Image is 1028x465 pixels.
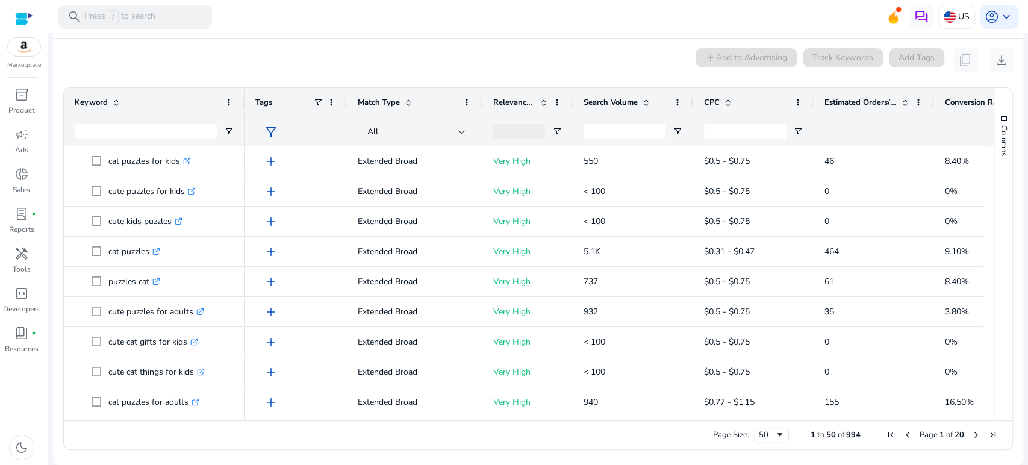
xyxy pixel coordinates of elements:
[358,360,472,384] p: Extended Broad
[13,184,30,195] p: Sales
[824,216,829,227] span: 0
[108,390,199,414] p: cat puzzles for adults
[826,429,836,440] span: 50
[358,179,472,204] p: Extended Broad
[824,366,829,378] span: 0
[838,429,844,440] span: of
[704,155,750,167] span: $0.5 - $0.75
[108,360,205,384] p: cute cat things for kids
[584,276,598,287] span: 737
[989,48,1014,72] button: download
[824,186,829,197] span: 0
[493,390,562,414] p: Very High
[493,329,562,354] p: Very High
[224,126,234,136] button: Open Filter Menu
[358,209,472,234] p: Extended Broad
[998,125,1009,156] span: Columns
[945,216,958,227] span: 0%
[713,429,749,440] div: Page Size:
[7,61,41,70] p: Marketplace
[673,126,682,136] button: Open Filter Menu
[704,366,750,378] span: $0.5 - $0.75
[108,239,160,264] p: cat puzzles
[108,269,160,294] p: puzzles cat
[493,149,562,173] p: Very High
[584,366,605,378] span: < 100
[552,126,562,136] button: Open Filter Menu
[75,124,217,139] input: Keyword Filter Input
[358,329,472,354] p: Extended Broad
[824,306,834,317] span: 35
[824,396,839,408] span: 155
[944,11,956,23] img: us.svg
[704,124,786,139] input: CPC Filter Input
[264,214,278,229] span: add
[264,154,278,169] span: add
[584,216,605,227] span: < 100
[264,305,278,319] span: add
[584,97,638,108] span: Search Volume
[704,246,755,257] span: $0.31 - $0.47
[264,365,278,379] span: add
[958,6,970,27] p: US
[14,246,29,261] span: handyman
[493,97,535,108] span: Relevance Score
[108,149,191,173] p: cat puzzles for kids
[75,97,108,108] span: Keyword
[584,396,598,408] span: 940
[985,10,999,24] span: account_circle
[108,299,204,324] p: cute puzzles for adults
[8,38,40,56] img: amazon.svg
[5,343,39,354] p: Resources
[493,239,562,264] p: Very High
[84,10,155,23] p: Press to search
[939,429,944,440] span: 1
[14,326,29,340] span: book_4
[3,304,40,314] p: Developers
[793,126,803,136] button: Open Filter Menu
[264,395,278,410] span: add
[14,286,29,301] span: code_blocks
[31,331,36,335] span: fiber_manual_record
[14,87,29,102] span: inventory_2
[358,97,400,108] span: Match Type
[584,155,598,167] span: 550
[584,336,605,348] span: < 100
[886,430,896,440] div: First Page
[945,366,958,378] span: 0%
[493,360,562,384] p: Very High
[584,186,605,197] span: < 100
[955,429,964,440] span: 20
[824,97,897,108] span: Estimated Orders/Month
[108,179,196,204] p: cute puzzles for kids
[108,329,198,354] p: cute cat gifts for kids
[945,306,969,317] span: 3.80%
[704,396,755,408] span: $0.77 - $1.15
[14,207,29,221] span: lab_profile
[367,126,378,137] span: All
[14,127,29,142] span: campaign
[945,276,969,287] span: 8.40%
[753,428,789,442] div: Page Size
[817,429,824,440] span: to
[704,276,750,287] span: $0.5 - $0.75
[493,179,562,204] p: Very High
[584,246,600,257] span: 5.1K
[9,224,34,235] p: Reports
[493,269,562,294] p: Very High
[358,299,472,324] p: Extended Broad
[584,306,598,317] span: 932
[264,275,278,289] span: add
[971,430,981,440] div: Next Page
[358,239,472,264] p: Extended Broad
[108,10,119,23] span: /
[14,167,29,181] span: donut_small
[13,264,31,275] p: Tools
[824,155,834,167] span: 46
[945,97,1005,108] span: Conversion Rate
[493,299,562,324] p: Very High
[824,336,829,348] span: 0
[358,390,472,414] p: Extended Broad
[15,145,28,155] p: Ads
[824,246,839,257] span: 464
